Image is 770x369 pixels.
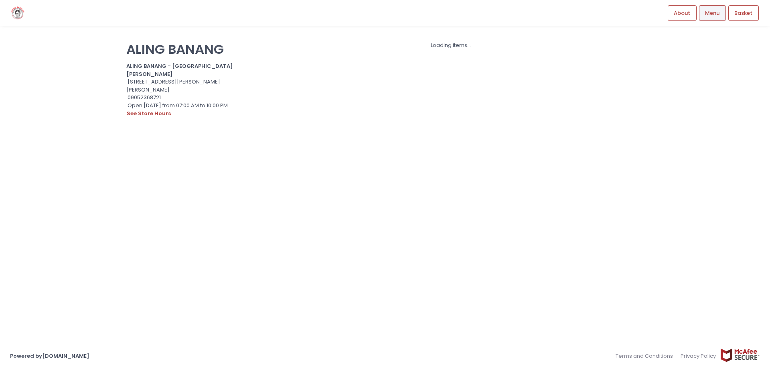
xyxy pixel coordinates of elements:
[126,109,171,118] button: see store hours
[10,352,89,360] a: Powered by[DOMAIN_NAME]
[126,41,248,57] p: ALING BANANG
[258,41,644,49] div: Loading items...
[699,5,726,20] a: Menu
[10,6,26,20] img: logo
[668,5,697,20] a: About
[734,9,752,17] span: Basket
[126,62,233,78] b: ALING BANANG - [GEOGRAPHIC_DATA][PERSON_NAME]
[616,348,677,364] a: Terms and Conditions
[126,94,248,102] div: 09052368721
[677,348,720,364] a: Privacy Policy
[720,348,760,362] img: mcafee-secure
[705,9,719,17] span: Menu
[674,9,690,17] span: About
[126,78,248,94] div: [STREET_ADDRESS][PERSON_NAME][PERSON_NAME]
[126,102,248,118] div: Open [DATE] from 07:00 AM to 10:00 PM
